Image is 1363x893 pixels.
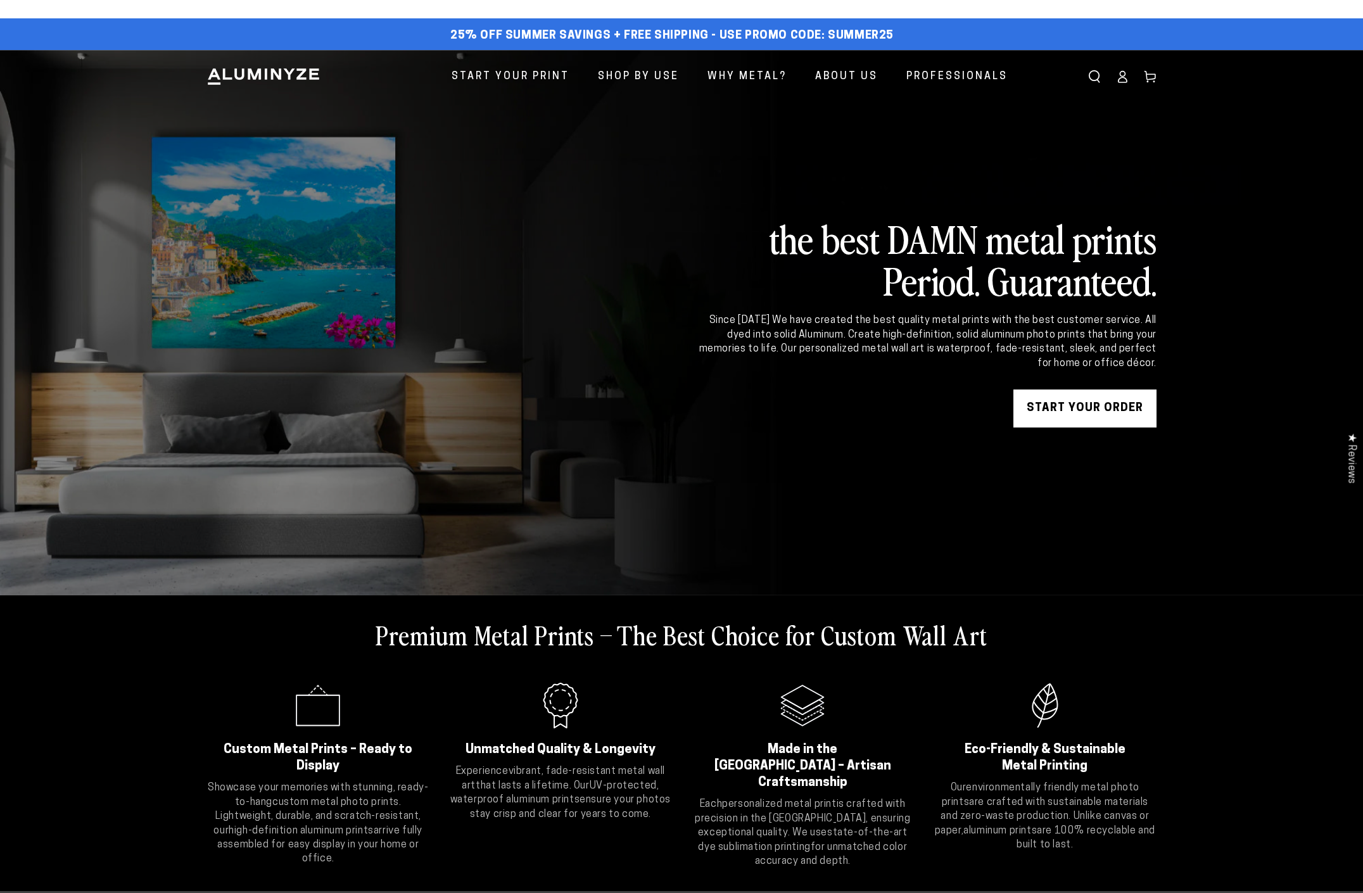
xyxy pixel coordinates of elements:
[949,742,1141,775] h2: Eco-Friendly & Sustainable Metal Printing
[1339,423,1363,493] div: Click to open Judge.me floating reviews tab
[707,68,787,86] span: Why Metal?
[272,797,399,807] strong: custom metal photo prints
[376,618,987,651] h2: Premium Metal Prints – The Best Choice for Custom Wall Art
[222,742,414,775] h2: Custom Metal Prints – Ready to Display
[942,783,1139,807] strong: environmentally friendly metal photo prints
[229,826,374,836] strong: high-definition aluminum prints
[449,764,673,821] p: Experience that lasts a lifetime. Our ensure your photos stay crisp and clear for years to come.
[697,313,1157,370] div: Since [DATE] We have created the best quality metal prints with the best customer service. All dy...
[815,68,878,86] span: About Us
[598,68,679,86] span: Shop By Use
[442,60,579,94] a: Start Your Print
[462,766,665,790] strong: vibrant, fade-resistant metal wall art
[1081,63,1108,91] summary: Search our site
[452,68,569,86] span: Start Your Print
[698,828,907,852] strong: state-of-the-art dye sublimation printing
[722,799,836,809] strong: personalized metal print
[897,60,1017,94] a: Professionals
[691,797,915,868] p: Each is crafted with precision in the [GEOGRAPHIC_DATA], ensuring exceptional quality. We use for...
[1013,389,1157,427] a: START YOUR Order
[697,217,1157,301] h2: the best DAMN metal prints Period. Guaranteed.
[465,742,657,758] h2: Unmatched Quality & Longevity
[707,742,899,791] h2: Made in the [GEOGRAPHIC_DATA] – Artisan Craftsmanship
[206,781,430,866] p: Showcase your memories with stunning, ready-to-hang . Lightweight, durable, and scratch-resistant...
[934,781,1157,852] p: Our are crafted with sustainable materials and zero-waste production. Unlike canvas or paper, are...
[906,68,1008,86] span: Professionals
[588,60,688,94] a: Shop By Use
[206,67,320,86] img: Aluminyze
[698,60,796,94] a: Why Metal?
[450,29,894,43] span: 25% off Summer Savings + Free Shipping - Use Promo Code: SUMMER25
[963,826,1037,836] strong: aluminum prints
[806,60,887,94] a: About Us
